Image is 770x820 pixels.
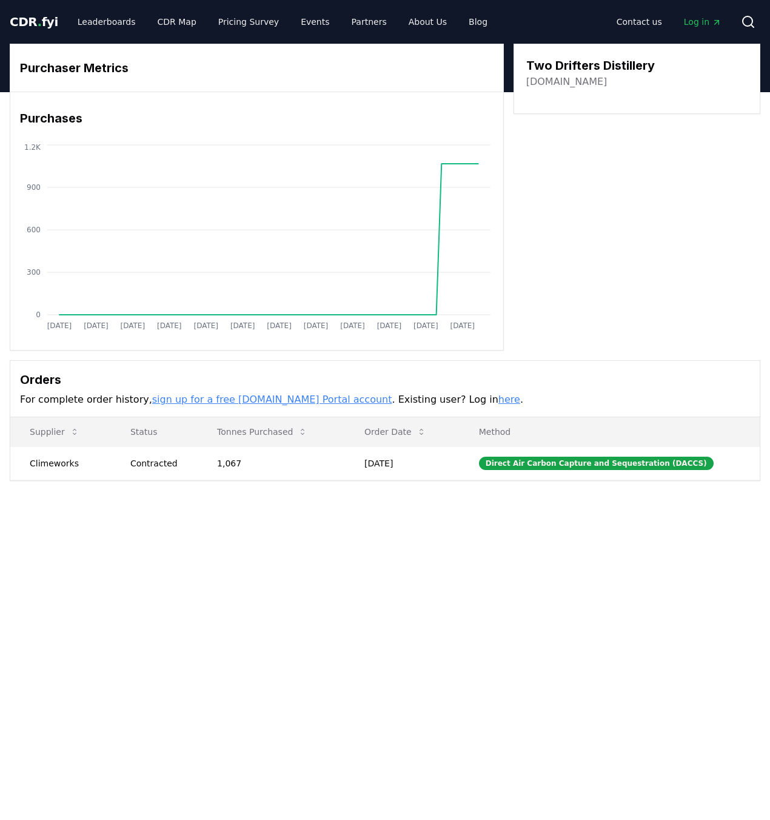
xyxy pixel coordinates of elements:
[27,226,41,234] tspan: 600
[20,392,750,407] p: For complete order history, . Existing user? Log in .
[355,420,436,444] button: Order Date
[38,15,42,29] span: .
[27,268,41,277] tspan: 300
[10,446,111,480] td: Climeworks
[121,426,188,438] p: Status
[121,321,146,330] tspan: [DATE]
[148,11,206,33] a: CDR Map
[291,11,339,33] a: Events
[157,321,182,330] tspan: [DATE]
[498,394,520,405] a: here
[207,420,317,444] button: Tonnes Purchased
[684,16,721,28] span: Log in
[342,11,397,33] a: Partners
[459,11,497,33] a: Blog
[10,13,58,30] a: CDR.fyi
[413,321,438,330] tspan: [DATE]
[10,15,58,29] span: CDR fyi
[340,321,365,330] tspan: [DATE]
[20,420,89,444] button: Supplier
[193,321,218,330] tspan: [DATE]
[304,321,329,330] tspan: [DATE]
[84,321,109,330] tspan: [DATE]
[377,321,402,330] tspan: [DATE]
[479,457,714,470] div: Direct Air Carbon Capture and Sequestration (DACCS)
[526,75,608,89] a: [DOMAIN_NAME]
[230,321,255,330] tspan: [DATE]
[267,321,292,330] tspan: [DATE]
[68,11,146,33] a: Leaderboards
[198,446,345,480] td: 1,067
[450,321,475,330] tspan: [DATE]
[24,143,41,152] tspan: 1.2K
[674,11,731,33] a: Log in
[47,321,72,330] tspan: [DATE]
[526,56,655,75] h3: Two Drifters Distillery
[607,11,672,33] a: Contact us
[345,446,460,480] td: [DATE]
[20,371,750,389] h3: Orders
[130,457,188,469] div: Contracted
[469,426,750,438] p: Method
[20,59,494,77] h3: Purchaser Metrics
[20,109,494,127] h3: Purchases
[68,11,497,33] nav: Main
[399,11,457,33] a: About Us
[209,11,289,33] a: Pricing Survey
[152,394,392,405] a: sign up for a free [DOMAIN_NAME] Portal account
[607,11,731,33] nav: Main
[36,311,41,319] tspan: 0
[27,183,41,192] tspan: 900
